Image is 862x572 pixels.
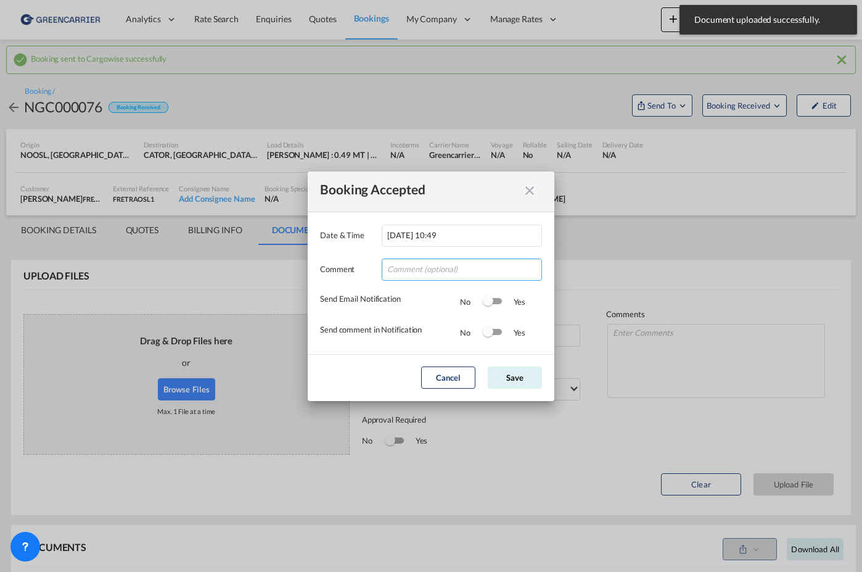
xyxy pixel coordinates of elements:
[522,189,537,204] md-icon: icon-close fg-AAA8AD cursor
[483,292,501,311] md-switch: Switch 1
[382,259,542,281] input: Comment (optional)
[308,172,554,401] md-dialog: Date & ...
[691,14,846,26] span: Document uploaded successfully.
[320,229,376,241] label: Date & Time
[460,296,483,308] div: No
[12,12,240,25] body: Editor, editor2
[488,367,542,389] button: Save
[320,184,520,199] div: Booking Accepted
[320,323,460,342] div: Send comment in Notification
[320,292,460,311] div: Send Email Notification
[483,323,501,342] md-switch: Switch 2
[320,263,376,275] label: Comment
[501,296,526,308] div: Yes
[460,326,483,339] div: No
[382,225,542,247] input: Enter Date & Time
[501,326,526,339] div: Yes
[421,367,475,389] button: Cancel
